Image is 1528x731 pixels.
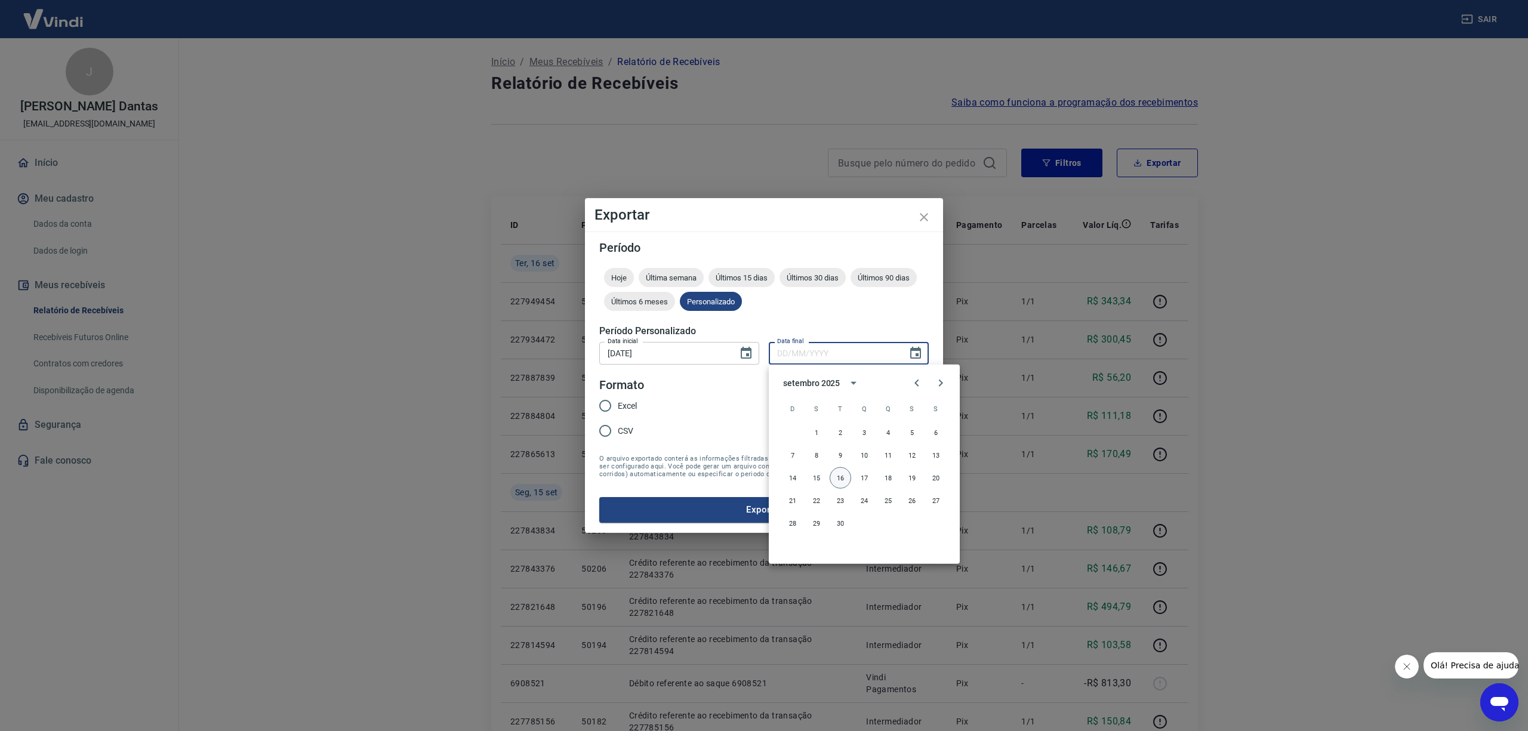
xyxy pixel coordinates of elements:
[830,513,851,534] button: 30
[782,467,803,489] button: 14
[599,242,929,254] h5: Período
[594,208,934,222] h4: Exportar
[877,422,899,443] button: 4
[604,297,675,306] span: Últimos 6 meses
[901,490,923,511] button: 26
[854,422,875,443] button: 3
[901,445,923,466] button: 12
[639,268,704,287] div: Última semana
[830,397,851,421] span: terça-feira
[925,422,947,443] button: 6
[854,490,875,511] button: 24
[806,397,827,421] span: segunda-feira
[734,341,758,365] button: Choose date, selected date is 1 de set de 2025
[877,467,899,489] button: 18
[877,397,899,421] span: quinta-feira
[901,422,923,443] button: 5
[782,397,803,421] span: domingo
[806,467,827,489] button: 15
[1424,652,1518,678] iframe: Mensagem da empresa
[910,203,938,232] button: close
[806,445,827,466] button: 8
[830,445,851,466] button: 9
[782,490,803,511] button: 21
[782,445,803,466] button: 7
[905,371,929,395] button: Previous month
[680,297,742,306] span: Personalizado
[782,513,803,534] button: 28
[708,273,775,282] span: Últimos 15 dias
[599,342,729,364] input: DD/MM/YYYY
[618,400,637,412] span: Excel
[780,273,846,282] span: Últimos 30 dias
[830,490,851,511] button: 23
[806,490,827,511] button: 22
[851,273,917,282] span: Últimos 90 dias
[854,445,875,466] button: 10
[877,490,899,511] button: 25
[904,341,928,365] button: Choose date
[639,273,704,282] span: Última semana
[925,445,947,466] button: 13
[1480,683,1518,721] iframe: Botão para abrir a janela de mensagens
[854,467,875,489] button: 17
[854,397,875,421] span: quarta-feira
[901,397,923,421] span: sexta-feira
[608,337,638,346] label: Data inicial
[618,425,633,437] span: CSV
[599,377,644,394] legend: Formato
[830,422,851,443] button: 2
[1395,655,1419,678] iframe: Fechar mensagem
[7,8,100,18] span: Olá! Precisa de ajuda?
[780,268,846,287] div: Últimos 30 dias
[851,268,917,287] div: Últimos 90 dias
[843,373,864,393] button: calendar view is open, switch to year view
[877,445,899,466] button: 11
[783,377,840,389] div: setembro 2025
[599,455,929,478] span: O arquivo exportado conterá as informações filtradas na tela anterior com exceção do período que ...
[604,292,675,311] div: Últimos 6 meses
[599,497,929,522] button: Exportar
[806,422,827,443] button: 1
[806,513,827,534] button: 29
[929,371,953,395] button: Next month
[604,273,634,282] span: Hoje
[925,397,947,421] span: sábado
[599,325,929,337] h5: Período Personalizado
[777,337,804,346] label: Data final
[830,467,851,489] button: 16
[680,292,742,311] div: Personalizado
[925,490,947,511] button: 27
[925,467,947,489] button: 20
[708,268,775,287] div: Últimos 15 dias
[901,467,923,489] button: 19
[769,342,899,364] input: DD/MM/YYYY
[604,268,634,287] div: Hoje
